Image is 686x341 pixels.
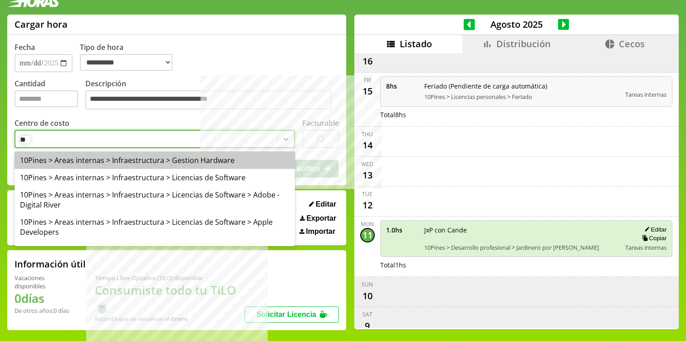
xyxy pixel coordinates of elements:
[424,93,619,101] span: 10Pines > Licencias personales > Feriado
[15,290,73,306] h1: 0 días
[386,226,418,234] span: 1.0 hs
[15,241,295,258] div: 10Pines > Areas internas > Infraestructura > Licencias de Software > Bitwarden
[475,18,558,30] span: Agosto 2025
[360,228,375,242] div: 11
[362,130,373,138] div: Thu
[85,79,339,112] label: Descripción
[15,18,68,30] h1: Cargar hora
[297,214,339,223] button: Exportar
[95,282,245,315] h1: Consumiste todo tu TiLO 🍵
[386,82,418,90] span: 8 hs
[360,138,375,153] div: 14
[625,243,666,252] span: Tareas internas
[302,118,339,128] label: Facturable
[362,281,373,288] div: Sun
[306,200,339,209] button: Editar
[80,42,180,72] label: Tipo de hora
[362,190,372,198] div: Tue
[171,315,188,323] b: Enero
[316,200,336,208] span: Editar
[15,118,69,128] label: Centro de costo
[15,186,295,213] div: 10Pines > Areas internas > Infraestructura > Licencias de Software > Adobe - Digital River
[363,311,372,318] div: Sat
[360,198,375,213] div: 12
[80,54,172,71] select: Tipo de hora
[256,311,316,318] span: Solicitar Licencia
[15,213,295,241] div: 10Pines > Areas internas > Infraestructura > Licencias de Software > Apple Developers
[306,214,336,222] span: Exportar
[354,53,679,328] div: scrollable content
[245,306,339,323] button: Solicitar Licencia
[361,220,374,228] div: Mon
[15,152,295,169] div: 10Pines > Areas internas > Infraestructura > Gestion Hardware
[15,79,85,112] label: Cantidad
[15,274,73,290] div: Vacaciones disponibles
[15,306,73,315] div: De otros años: 0 días
[360,288,375,303] div: 10
[424,243,619,252] span: 10Pines > Desarrollo profesional > Jardinero por [PERSON_NAME]
[15,90,78,107] input: Cantidad
[306,227,335,236] span: Importar
[15,169,295,186] div: 10Pines > Areas internas > Infraestructura > Licencias de Software
[15,42,35,52] label: Fecha
[95,274,245,282] div: Tiempo Libre Optativo (TiLO) disponible
[85,90,332,109] textarea: Descripción
[400,38,432,50] span: Listado
[642,226,666,233] button: Editar
[360,318,375,333] div: 9
[380,110,673,119] div: Total 8 hs
[364,76,371,84] div: Fri
[619,38,645,50] span: Cecos
[424,226,619,234] span: JxP con Cande
[15,258,86,270] h2: Información útil
[496,38,551,50] span: Distribución
[360,54,375,69] div: 16
[639,234,666,242] button: Copiar
[361,160,373,168] div: Wed
[424,82,619,90] span: Feriado (Pendiente de carga automática)
[360,84,375,99] div: 15
[380,261,673,269] div: Total 1 hs
[625,90,666,99] span: Tareas internas
[360,168,375,183] div: 13
[95,315,245,323] div: Recordá que se renuevan en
